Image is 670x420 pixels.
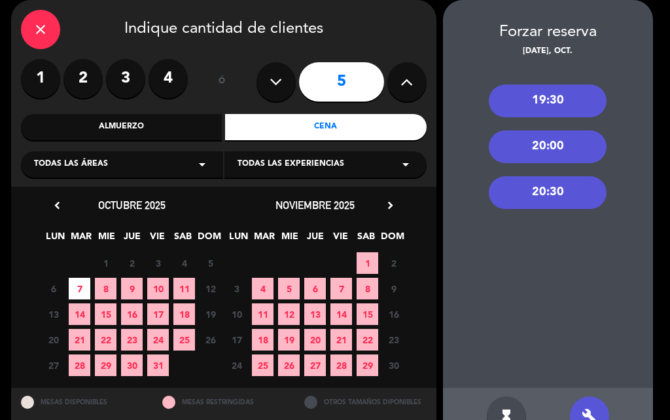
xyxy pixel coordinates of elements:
span: 5 [278,278,300,299]
i: arrow_drop_down [194,157,210,172]
span: 27 [43,354,64,376]
span: SAB [172,229,194,250]
div: OTROS TAMAÑOS DIPONIBLES [294,388,436,416]
span: 9 [383,278,404,299]
span: 5 [200,252,221,274]
div: Cena [225,114,427,140]
span: 1 [95,252,116,274]
i: arrow_drop_down [398,157,414,172]
span: MAR [253,229,275,250]
span: 21 [69,329,90,351]
span: 14 [330,303,352,325]
i: chevron_left [50,199,64,212]
span: 12 [278,303,300,325]
span: 7 [69,278,90,299]
span: MAR [70,229,92,250]
span: VIE [147,229,168,250]
div: ó [201,59,243,105]
span: 29 [95,354,116,376]
div: MESAS RESTRINGIDAS [152,388,294,416]
span: 6 [304,278,326,299]
span: 25 [252,354,273,376]
span: 23 [383,329,404,351]
span: MIE [279,229,300,250]
span: 11 [252,303,273,325]
div: Almuerzo [21,114,222,140]
span: DOM [381,229,402,250]
span: 30 [121,354,143,376]
span: 27 [304,354,326,376]
span: Todas las áreas [34,158,108,171]
span: 3 [147,252,169,274]
span: 11 [173,278,195,299]
span: LUN [44,229,66,250]
span: 28 [69,354,90,376]
span: 20 [43,329,64,351]
span: 7 [330,278,352,299]
span: LUN [228,229,249,250]
span: VIE [330,229,351,250]
div: [DATE], oct. [443,45,653,58]
label: 2 [63,59,103,98]
span: 9 [121,278,143,299]
span: 24 [226,354,247,376]
span: 14 [69,303,90,325]
span: 13 [304,303,326,325]
span: 24 [147,329,169,351]
span: 20 [304,329,326,351]
span: 13 [43,303,64,325]
span: 12 [200,278,221,299]
span: 31 [147,354,169,376]
span: 2 [121,252,143,274]
span: 4 [252,278,273,299]
div: Indique cantidad de clientes [21,10,427,49]
span: 30 [383,354,404,376]
div: 20:00 [489,130,607,163]
label: 3 [106,59,145,98]
span: 29 [357,354,378,376]
span: 28 [330,354,352,376]
div: 20:30 [489,176,607,209]
span: 16 [121,303,143,325]
span: 15 [357,303,378,325]
div: MESAS DISPONIBLES [11,388,153,416]
label: 4 [149,59,188,98]
span: 2 [383,252,404,274]
span: noviembre 2025 [275,199,355,212]
span: 23 [121,329,143,351]
span: 17 [226,329,247,351]
span: 26 [200,329,221,351]
label: 1 [21,59,60,98]
span: 19 [200,303,221,325]
span: 3 [226,278,247,299]
span: 10 [226,303,247,325]
span: JUE [121,229,143,250]
span: 18 [173,303,195,325]
span: 25 [173,329,195,351]
span: 21 [330,329,352,351]
div: 19:30 [489,85,607,117]
span: 10 [147,278,169,299]
span: DOM [198,229,219,250]
span: 1 [357,252,378,274]
span: 15 [95,303,116,325]
span: 19 [278,329,300,351]
span: 8 [357,278,378,299]
span: MIE [96,229,117,250]
i: close [33,22,48,37]
span: 22 [95,329,116,351]
span: 16 [383,303,404,325]
span: JUE [304,229,326,250]
span: 4 [173,252,195,274]
span: octubre 2025 [98,199,166,212]
span: SAB [355,229,377,250]
span: Todas las experiencias [238,158,344,171]
div: Forzar reserva [443,20,653,45]
span: 17 [147,303,169,325]
i: chevron_right [383,199,397,212]
span: 18 [252,329,273,351]
span: 8 [95,278,116,299]
span: 22 [357,329,378,351]
span: 26 [278,354,300,376]
span: 6 [43,278,64,299]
